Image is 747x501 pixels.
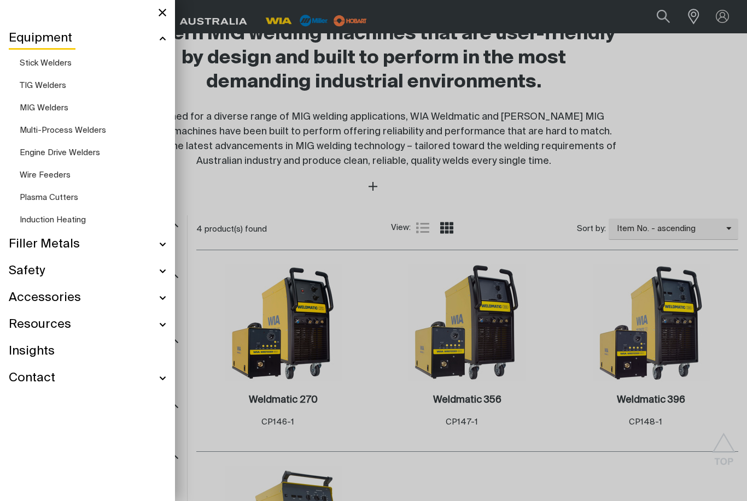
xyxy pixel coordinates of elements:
a: TIG Welders [20,74,166,97]
a: Plasma Cutters [20,186,166,209]
a: Induction Heating [20,209,166,231]
a: Insights [9,338,166,365]
span: Accessories [9,290,81,306]
span: Wire Feeders [20,171,71,179]
span: Induction Heating [20,216,86,224]
span: Equipment [9,31,72,46]
a: Contact [9,365,166,392]
a: Safety [9,258,166,285]
a: Engine Drive Welders [20,142,166,164]
span: TIG Welders [20,81,66,90]
a: Multi-Process Welders [20,119,166,142]
span: Engine Drive Welders [20,149,100,157]
a: Wire Feeders [20,164,166,186]
a: Resources [9,311,166,338]
span: Stick Welders [20,59,72,67]
a: Equipment [9,25,166,52]
a: Filler Metals [9,231,166,258]
a: MIG Welders [20,97,166,119]
span: Filler Metals [9,237,80,252]
span: Multi-Process Welders [20,126,106,134]
span: Plasma Cutters [20,193,78,202]
span: Resources [9,317,71,333]
span: Insights [9,344,55,359]
span: MIG Welders [20,104,68,112]
span: Safety [9,263,45,279]
span: Contact [9,370,55,386]
ul: Equipment Submenu [9,52,166,231]
a: Accessories [9,285,166,311]
a: Stick Welders [20,52,166,74]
